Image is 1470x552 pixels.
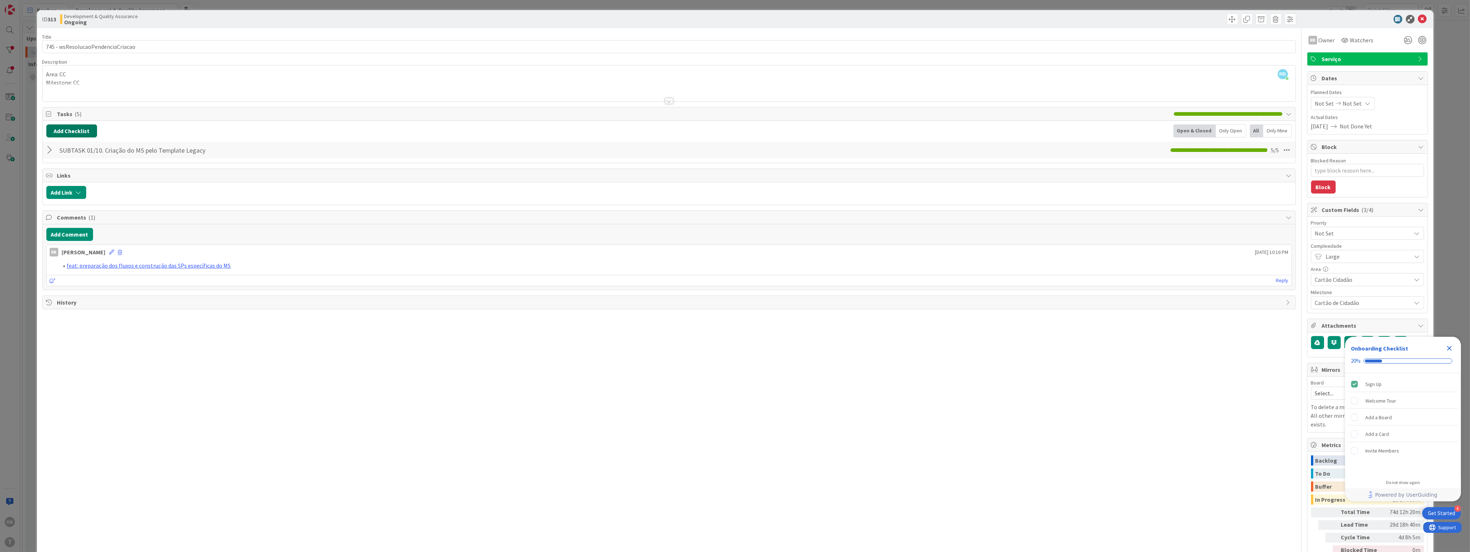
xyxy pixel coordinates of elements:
[1348,409,1458,425] div: Add a Board is incomplete.
[1311,89,1424,96] span: Planned Dates
[1216,124,1246,137] div: Only Open
[1315,298,1408,308] span: Cartão de Cidadão
[1315,455,1390,466] div: Backlog
[1422,507,1461,519] div: Open Get Started checklist, remaining modules: 4
[1311,380,1324,385] span: Board
[1326,251,1408,262] span: Large
[64,13,138,19] span: Development & Quality Assurance
[46,124,97,137] button: Add Checklist
[1384,508,1421,517] div: 74d 12h 20m
[1341,508,1381,517] div: Total Time
[1351,358,1455,364] div: Checklist progress: 20%
[1365,380,1382,388] div: Sign Up
[15,1,33,10] span: Support
[1311,220,1424,225] div: Priority
[1384,533,1421,543] div: 4d 8h 5m
[1375,491,1437,499] span: Powered by UserGuiding
[1276,276,1289,285] a: Reply
[1454,505,1461,512] div: 4
[1322,321,1415,330] span: Attachments
[1341,533,1381,543] div: Cycle Time
[1365,413,1392,422] div: Add a Board
[1444,343,1455,354] div: Close Checklist
[1349,488,1457,501] a: Powered by UserGuiding
[1322,55,1415,63] span: Serviço
[1365,396,1396,405] div: Welcome Tour
[42,59,67,65] span: Description
[1263,124,1292,137] div: Only Mine
[1428,510,1455,517] div: Get Started
[57,213,1282,222] span: Comments
[1250,124,1263,137] div: All
[1365,430,1389,438] div: Add a Card
[1311,267,1424,272] div: Area
[1345,337,1461,501] div: Checklist Container
[1343,99,1362,108] span: Not Set
[46,186,86,199] button: Add Link
[1278,69,1288,79] span: RB
[1322,441,1415,449] span: Metrics
[1348,393,1458,409] div: Welcome Tour is incomplete.
[1311,181,1336,194] button: Block
[1315,494,1393,505] div: In Progress
[1351,358,1361,364] div: 20%
[46,70,1292,78] p: Area: CC
[1311,243,1424,249] div: Complexidade
[1386,480,1420,485] div: Do not show again
[75,110,82,118] span: ( 5 )
[1311,122,1328,131] span: [DATE]
[46,228,93,241] button: Add Comment
[1322,143,1415,151] span: Block
[1311,157,1346,164] label: Blocked Reason
[1384,520,1421,530] div: 29d 18h 40m
[1322,205,1415,214] span: Custom Fields
[1315,228,1408,238] span: Not Set
[1365,446,1399,455] div: Invite Members
[1319,36,1335,44] span: Owner
[1315,275,1408,285] span: Cartão Cidadão
[1348,426,1458,442] div: Add a Card is incomplete.
[57,110,1170,118] span: Tasks
[67,262,231,269] a: feat: preparação dos fluxos e construção das SPs específicas do MS
[42,40,1296,53] input: type card name here...
[1255,249,1289,256] span: [DATE] 10:16 PM
[57,144,220,157] input: Add Checklist...
[1315,388,1408,398] span: Select...
[1173,124,1216,137] div: Open & Closed
[1322,74,1415,82] span: Dates
[50,248,58,256] div: RB
[1351,344,1408,353] div: Onboarding Checklist
[1311,403,1424,429] p: To delete a mirror card, just delete the card. All other mirrored cards will continue to exists.
[1322,365,1415,374] span: Mirrors
[1362,206,1374,213] span: ( 3/4 )
[1315,481,1393,492] div: Buffer
[1340,122,1373,131] span: Not Done Yet
[1311,114,1424,121] span: Actual Dates
[42,34,52,40] label: Title
[57,298,1282,307] span: History
[48,16,56,23] b: 313
[1311,290,1424,295] div: Milestone
[1315,468,1390,479] div: To Do
[1271,146,1279,154] span: 5 / 5
[89,214,96,221] span: ( 1 )
[1345,373,1461,475] div: Checklist items
[1341,520,1381,530] div: Lead Time
[1350,36,1374,44] span: Watchers
[1315,99,1334,108] span: Not Set
[64,19,138,25] b: Ongoing
[1345,488,1461,501] div: Footer
[62,248,106,256] div: [PERSON_NAME]
[1348,376,1458,392] div: Sign Up is complete.
[46,78,1292,87] p: Milestone: CC
[42,15,56,24] span: ID
[57,171,1282,180] span: Links
[1309,36,1317,44] div: RB
[1348,443,1458,459] div: Invite Members is incomplete.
